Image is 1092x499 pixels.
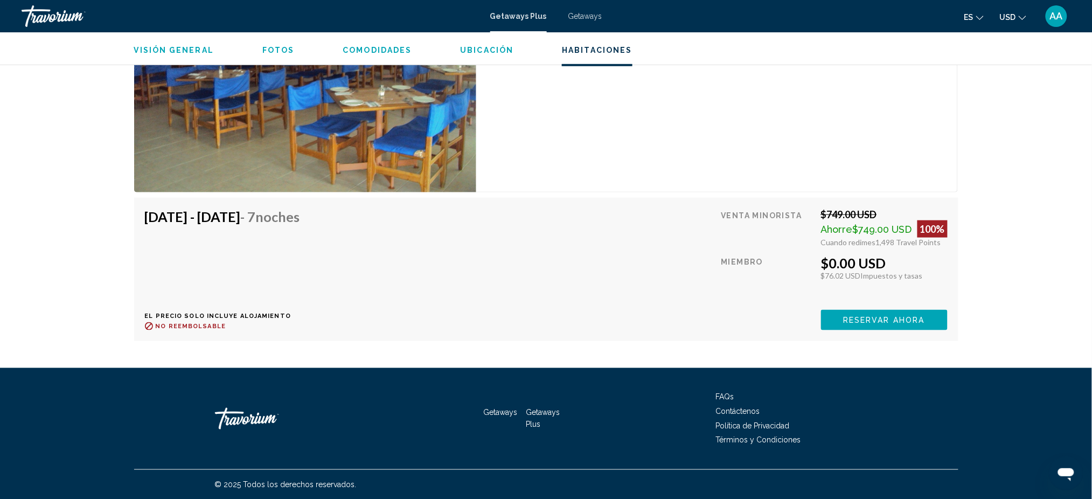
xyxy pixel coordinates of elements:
a: Travorium [22,5,479,27]
span: Impuestos y tasas [861,271,923,280]
a: Getaways Plus [526,408,560,428]
a: Travorium [215,403,323,435]
span: © 2025 Todos los derechos reservados. [215,481,357,489]
div: $76.02 USD [821,271,948,280]
span: 1,498 Travel Points [876,238,941,247]
span: Ahorre [821,224,853,235]
button: Change currency [1000,9,1026,25]
div: 100% [917,220,948,238]
span: USD [1000,13,1016,22]
span: Reservar ahora [843,316,924,325]
span: - 7 [241,209,300,225]
a: Política de Privacidad [716,421,790,430]
p: El precio solo incluye alojamiento [145,313,308,320]
button: User Menu [1042,5,1070,27]
button: Fotos [262,45,295,55]
span: Ubicación [461,46,514,54]
span: es [964,13,973,22]
div: Miembro [721,255,813,302]
button: Visión general [134,45,214,55]
span: AA [1050,11,1063,22]
button: Habitaciones [562,45,632,55]
button: Ubicación [461,45,514,55]
a: FAQs [716,392,734,401]
span: No reembolsable [156,323,226,330]
a: Getaways Plus [490,12,547,20]
span: Visión general [134,46,214,54]
span: Comodidades [343,46,412,54]
div: $0.00 USD [821,255,948,271]
span: $749.00 USD [853,224,912,235]
a: Getaways [568,12,602,20]
div: Venta minorista [721,209,813,247]
div: $749.00 USD [821,209,948,220]
button: Reservar ahora [821,310,948,330]
h4: [DATE] - [DATE] [145,209,300,225]
a: Getaways [484,408,518,417]
button: Change language [964,9,984,25]
iframe: Botón para iniciar la ventana de mensajería [1049,456,1083,490]
button: Comodidades [343,45,412,55]
span: Fotos [262,46,295,54]
a: Términos y Condiciones [716,436,801,445]
span: noches [256,209,300,225]
span: Cuando redimes [821,238,876,247]
span: Habitaciones [562,46,632,54]
a: Contáctenos [716,407,760,415]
